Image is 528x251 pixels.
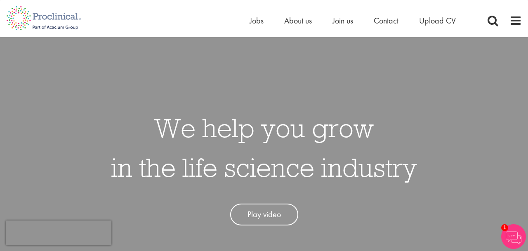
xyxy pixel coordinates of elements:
a: About us [284,15,312,26]
a: Join us [332,15,353,26]
img: Chatbot [501,224,526,249]
a: Upload CV [419,15,456,26]
a: Play video [230,204,298,225]
a: Jobs [250,15,264,26]
a: Contact [374,15,398,26]
span: 1 [501,224,508,231]
h1: We help you grow in the life science industry [111,108,417,187]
